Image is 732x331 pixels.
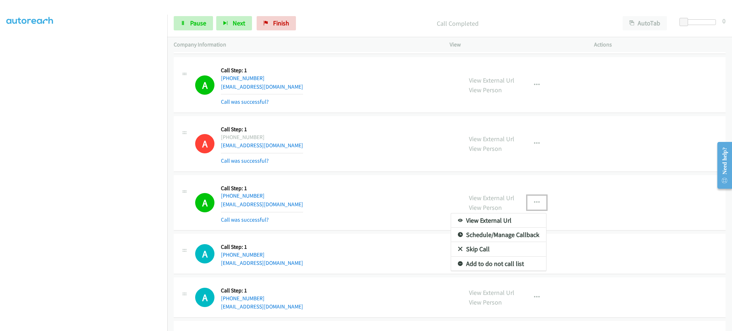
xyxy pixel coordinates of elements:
iframe: Resource Center [712,137,732,194]
a: Add to do not call list [451,257,546,271]
h1: A [195,244,214,263]
a: View External Url [451,213,546,228]
a: Schedule/Manage Callback [451,228,546,242]
h1: A [195,288,214,307]
a: Skip Call [451,242,546,256]
div: The call is yet to be attempted [195,288,214,307]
